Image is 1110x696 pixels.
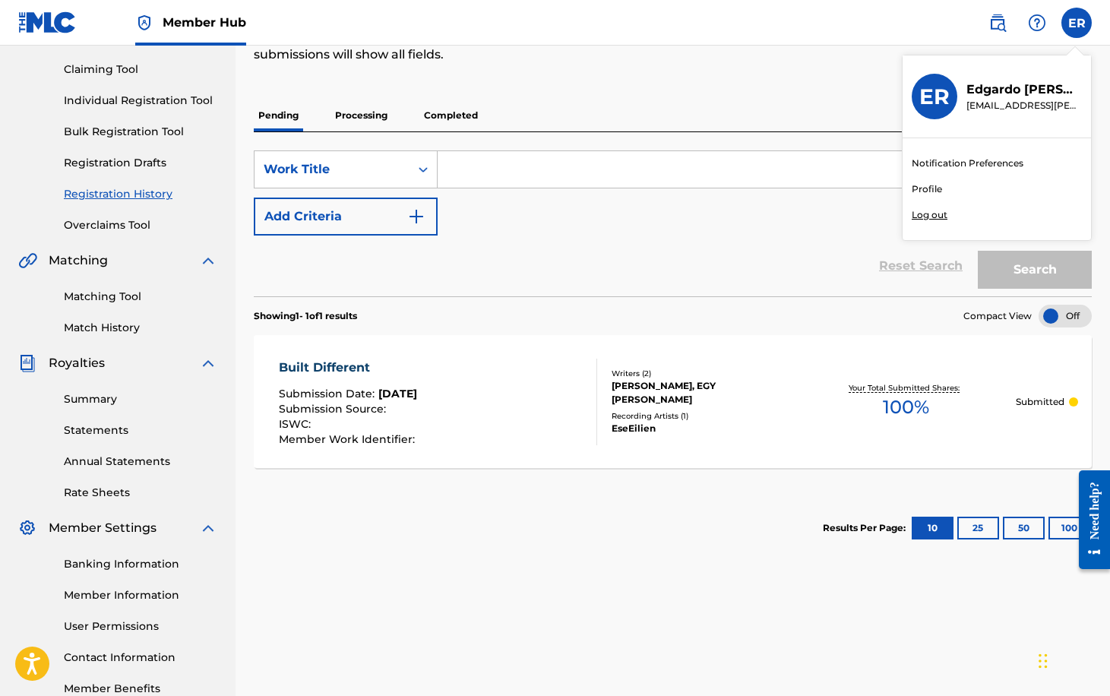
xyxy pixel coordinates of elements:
div: [PERSON_NAME], EGY [PERSON_NAME] [612,379,796,407]
a: Annual Statements [64,454,217,470]
a: Built DifferentSubmission Date:[DATE]Submission Source:ISWC:Member Work Identifier:Writers (2)[PE... [254,335,1092,468]
a: Claiming Tool [64,62,217,78]
h3: ER [919,84,950,110]
a: Public Search [982,8,1013,38]
p: Edgardo Rodriguez [966,81,1082,99]
p: egy.rodriguez@gmail.com [966,99,1082,112]
img: search [988,14,1007,32]
a: Rate Sheets [64,485,217,501]
div: Drag [1039,638,1048,684]
button: 25 [957,517,999,539]
p: Showing 1 - 1 of 1 results [254,309,357,323]
p: Processing [330,100,392,131]
img: Member Settings [18,519,36,537]
span: Royalties [49,354,105,372]
img: expand [199,354,217,372]
span: Member Work Identifier : [279,432,419,446]
span: ER [1068,14,1086,33]
img: Royalties [18,354,36,372]
button: Add Criteria [254,198,438,236]
button: 100 [1048,517,1090,539]
a: Notification Preferences [912,157,1023,170]
img: 9d2ae6d4665cec9f34b9.svg [407,207,425,226]
img: MLC Logo [18,11,77,33]
a: Overclaims Tool [64,217,217,233]
p: Completed [419,100,482,131]
iframe: Resource Center [1067,458,1110,581]
span: Member Hub [163,14,246,31]
a: User Permissions [64,618,217,634]
div: EseEilien [612,422,796,435]
p: Pending [254,100,303,131]
p: Your Total Submitted Shares: [849,382,963,394]
img: Matching [18,252,37,270]
a: Match History [64,320,217,336]
a: Registration History [64,186,217,202]
a: Registration Drafts [64,155,217,171]
div: Work Title [264,160,400,179]
a: Bulk Registration Tool [64,124,217,140]
span: Submission Source : [279,402,390,416]
img: help [1028,14,1046,32]
a: Contact Information [64,650,217,666]
span: 100 % [883,394,929,421]
img: expand [199,252,217,270]
button: 50 [1003,517,1045,539]
span: ISWC : [279,417,315,431]
p: Submitted [1016,395,1064,409]
button: 10 [912,517,953,539]
a: Profile [912,182,942,196]
a: Banking Information [64,556,217,572]
span: Matching [49,252,108,270]
span: Compact View [963,309,1032,323]
p: Log out [912,208,947,222]
iframe: Chat Widget [1034,623,1110,696]
img: expand [199,519,217,537]
span: [DATE] [378,387,417,400]
p: Results Per Page: [823,521,909,535]
span: Submission Date : [279,387,378,400]
span: Member Settings [49,519,157,537]
img: Top Rightsholder [135,14,153,32]
a: Matching Tool [64,289,217,305]
a: Member Information [64,587,217,603]
a: Summary [64,391,217,407]
div: Recording Artists ( 1 ) [612,410,796,422]
form: Search Form [254,150,1092,296]
div: User Menu [1061,8,1092,38]
a: Individual Registration Tool [64,93,217,109]
a: Statements [64,422,217,438]
div: Help [1022,8,1052,38]
p: Updated information on an existing work will only show in the corresponding fields. New work subm... [254,27,899,64]
div: Writers ( 2 ) [612,368,796,379]
div: Built Different [279,359,419,377]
